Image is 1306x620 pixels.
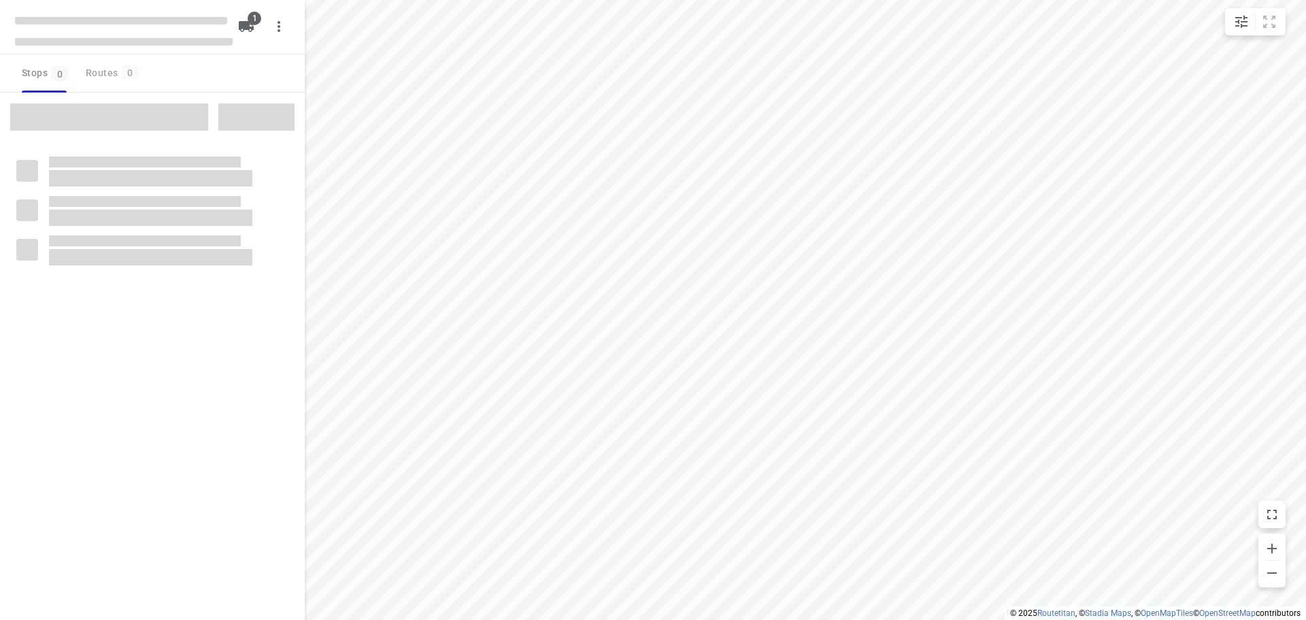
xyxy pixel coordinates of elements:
[1199,608,1256,618] a: OpenStreetMap
[1228,8,1255,35] button: Map settings
[1037,608,1075,618] a: Routetitan
[1010,608,1301,618] li: © 2025 , © , © © contributors
[1085,608,1131,618] a: Stadia Maps
[1225,8,1286,35] div: small contained button group
[1141,608,1193,618] a: OpenMapTiles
